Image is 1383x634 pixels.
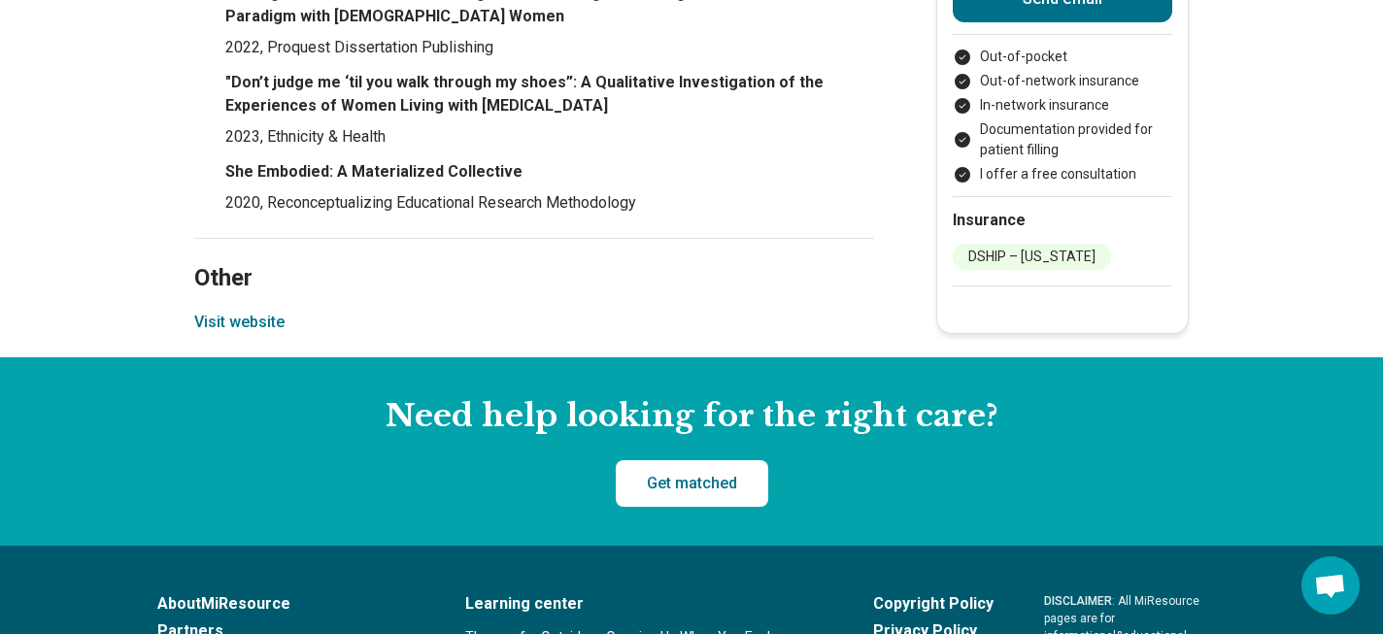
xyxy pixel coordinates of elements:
p: 2022, Proquest Dissertation Publishing [225,36,874,59]
p: 2020, Reconceptualizing Educational Research Methodology [225,191,874,215]
li: Out-of-network insurance [953,71,1172,91]
li: In-network insurance [953,95,1172,116]
a: Copyright Policy [873,592,994,616]
h4: She Embodied: A Materialized Collective [225,160,874,184]
div: Open chat [1301,556,1360,615]
li: Out-of-pocket [953,47,1172,67]
li: Documentation provided for patient filling [953,119,1172,160]
p: 2023, Ethnicity & Health [225,125,874,149]
h2: Other [194,216,874,295]
a: AboutMiResource [157,592,415,616]
a: Get matched [616,460,768,507]
ul: Payment options [953,47,1172,184]
li: I offer a free consultation [953,164,1172,184]
span: DISCLAIMER [1044,594,1112,608]
h2: Insurance [953,209,1172,232]
h4: "Don’t judge me ‘til you walk through my shoes”: A Qualitative Investigation of the Experiences o... [225,71,874,117]
h2: Need help looking for the right care? [16,396,1367,437]
li: DSHIP – [US_STATE] [953,244,1111,270]
a: Learning center [465,592,823,616]
button: Visit website [194,311,285,334]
